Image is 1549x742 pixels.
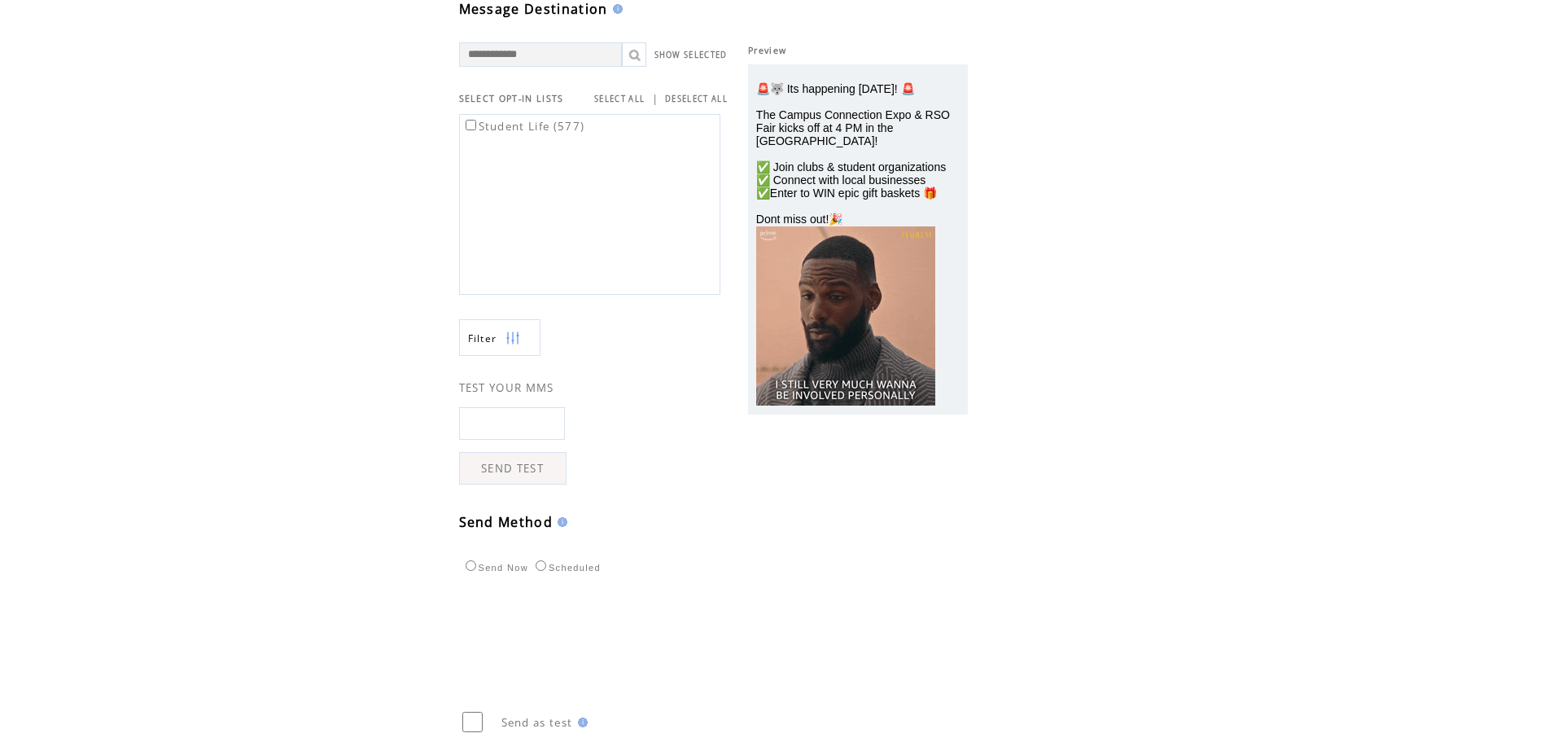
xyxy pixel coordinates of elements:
[459,380,554,395] span: TEST YOUR MMS
[459,319,540,356] a: Filter
[536,560,546,571] input: Scheduled
[652,91,659,106] span: |
[466,560,476,571] input: Send Now
[748,45,786,56] span: Preview
[665,94,728,104] a: DESELECT ALL
[553,517,567,527] img: help.gif
[654,50,728,60] a: SHOW SELECTED
[756,82,950,226] span: 🚨🐺 Its happening [DATE]! 🚨 The Campus Connection Expo & RSO Fair kicks off at 4 PM in the [GEOGRA...
[573,718,588,727] img: help.gif
[532,563,601,573] label: Scheduled
[466,120,476,130] input: Student Life (577)
[594,94,645,104] a: SELECT ALL
[608,4,623,14] img: help.gif
[462,563,528,573] label: Send Now
[459,452,567,485] a: SEND TEST
[501,715,573,730] span: Send as test
[459,513,554,531] span: Send Method
[505,320,520,357] img: filters.png
[468,331,497,345] span: Show filters
[462,119,585,134] label: Student Life (577)
[459,93,564,104] span: SELECT OPT-IN LISTS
